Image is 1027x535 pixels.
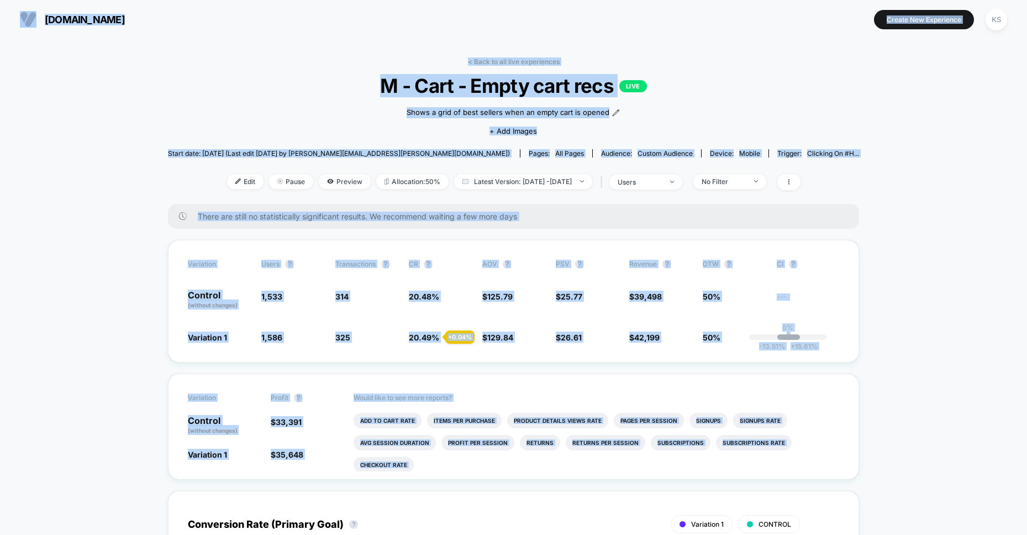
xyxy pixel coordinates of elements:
[739,149,760,158] span: mobile
[482,292,513,301] span: $
[385,179,389,185] img: rebalance
[703,292,720,301] span: 50%
[188,260,249,269] span: Variation
[462,179,468,184] img: calendar
[986,9,1007,30] div: KS
[17,11,128,28] button: [DOMAIN_NAME]
[689,413,728,428] li: Signups
[777,149,859,158] div: Trigger:
[629,333,660,342] span: $
[349,520,358,529] button: ?
[566,435,645,450] li: Returns Per Session
[261,333,282,342] span: 1,586
[354,457,414,473] li: Checkout Rate
[703,260,763,269] span: OTW
[529,149,584,158] div: Pages:
[335,260,376,268] span: Transactions
[261,260,280,268] span: users
[662,260,671,269] button: ?
[441,435,514,450] li: Profit Per Session
[489,127,537,135] span: + Add Images
[629,260,657,268] span: Revenue
[716,435,792,450] li: Subscriptions Rate
[409,333,439,342] span: 20.49 %
[807,149,859,158] span: Clicking on #h...
[271,417,302,427] span: $
[759,520,791,528] span: CONTROL
[618,178,662,186] div: users
[787,332,789,340] p: |
[670,181,674,183] img: end
[556,260,570,268] span: PSV
[777,293,839,310] span: ---
[188,302,238,308] span: (without changes)
[271,394,288,402] span: Profit
[482,333,513,342] span: $
[561,333,582,342] span: 26.61
[376,174,449,189] span: Allocation: 50%
[982,8,1010,31] button: KS
[703,333,720,342] span: 50%
[580,180,584,182] img: end
[556,292,582,301] span: $
[285,260,294,269] button: ?
[791,342,795,350] span: +
[269,174,313,189] span: Pause
[601,149,693,158] div: Audience:
[407,107,609,118] span: Shows a grid of best sellers when an empty cart is opened
[691,520,724,528] span: Variation 1
[482,260,497,268] span: AOV
[45,14,125,25] span: [DOMAIN_NAME]
[503,260,512,269] button: ?
[188,333,227,342] span: Variation 1
[487,292,513,301] span: 125.79
[319,174,371,189] span: Preview
[261,292,282,301] span: 1,533
[724,260,733,269] button: ?
[638,149,693,158] span: Custom Audience
[235,179,241,184] img: edit
[874,10,974,29] button: Create New Experience
[702,177,746,186] div: No Filter
[335,333,350,342] span: 325
[203,74,824,97] span: M - Cart - Empty cart recs
[188,450,227,459] span: Variation 1
[733,413,787,428] li: Signups Rate
[651,435,710,450] li: Subscriptions
[188,427,238,434] span: (without changes)
[188,394,249,402] span: Variation
[555,149,584,158] span: all pages
[277,179,283,184] img: end
[701,149,768,158] span: Device:
[354,394,839,402] p: Would like to see more reports?
[294,394,303,402] button: ?
[20,11,36,28] img: Visually logo
[454,174,592,189] span: Latest Version: [DATE] - [DATE]
[619,80,647,92] p: LIVE
[598,174,609,190] span: |
[785,342,818,350] span: 15.61 %
[168,149,510,158] span: Start date: [DATE] (Last edit [DATE] by [PERSON_NAME][EMAIL_ADDRESS][PERSON_NAME][DOMAIN_NAME])
[556,333,582,342] span: $
[276,450,303,459] span: 35,648
[754,180,758,182] img: end
[759,342,785,350] span: -13.51 %
[634,333,660,342] span: 42,199
[561,292,582,301] span: 25.77
[188,291,250,310] p: Control
[271,450,303,459] span: $
[468,57,560,66] a: < Back to all live experiences
[507,413,608,428] li: Product Details Views Rate
[227,174,264,189] span: Edit
[381,260,390,269] button: ?
[520,435,560,450] li: Returns
[276,417,302,427] span: 33,391
[789,260,798,269] button: ?
[575,260,584,269] button: ?
[427,413,502,428] li: Items Per Purchase
[445,331,475,344] div: + 0.04 %
[335,292,349,301] span: 314
[424,260,433,269] button: ?
[777,260,838,269] span: CI
[629,292,662,301] span: $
